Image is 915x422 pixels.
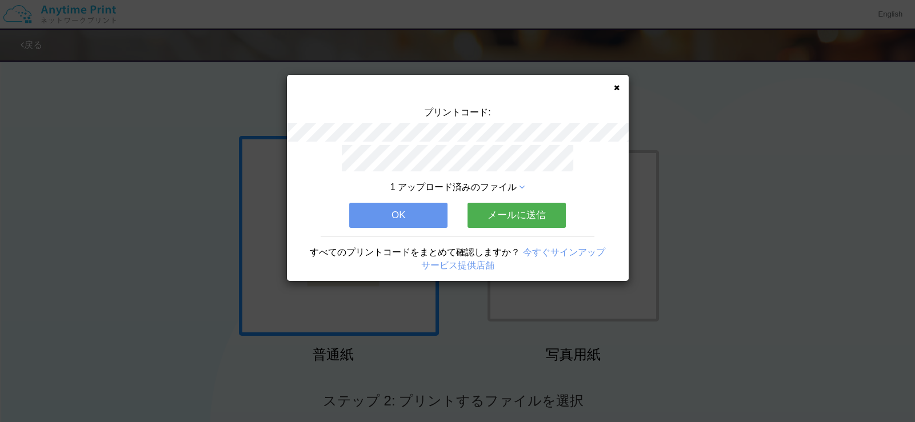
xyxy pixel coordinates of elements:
[310,247,520,257] span: すべてのプリントコードをまとめて確認しますか？
[424,107,490,117] span: プリントコード:
[349,203,447,228] button: OK
[421,260,494,270] a: サービス提供店舗
[523,247,605,257] a: 今すぐサインアップ
[468,203,566,228] button: メールに送信
[390,182,517,192] span: 1 アップロード済みのファイル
